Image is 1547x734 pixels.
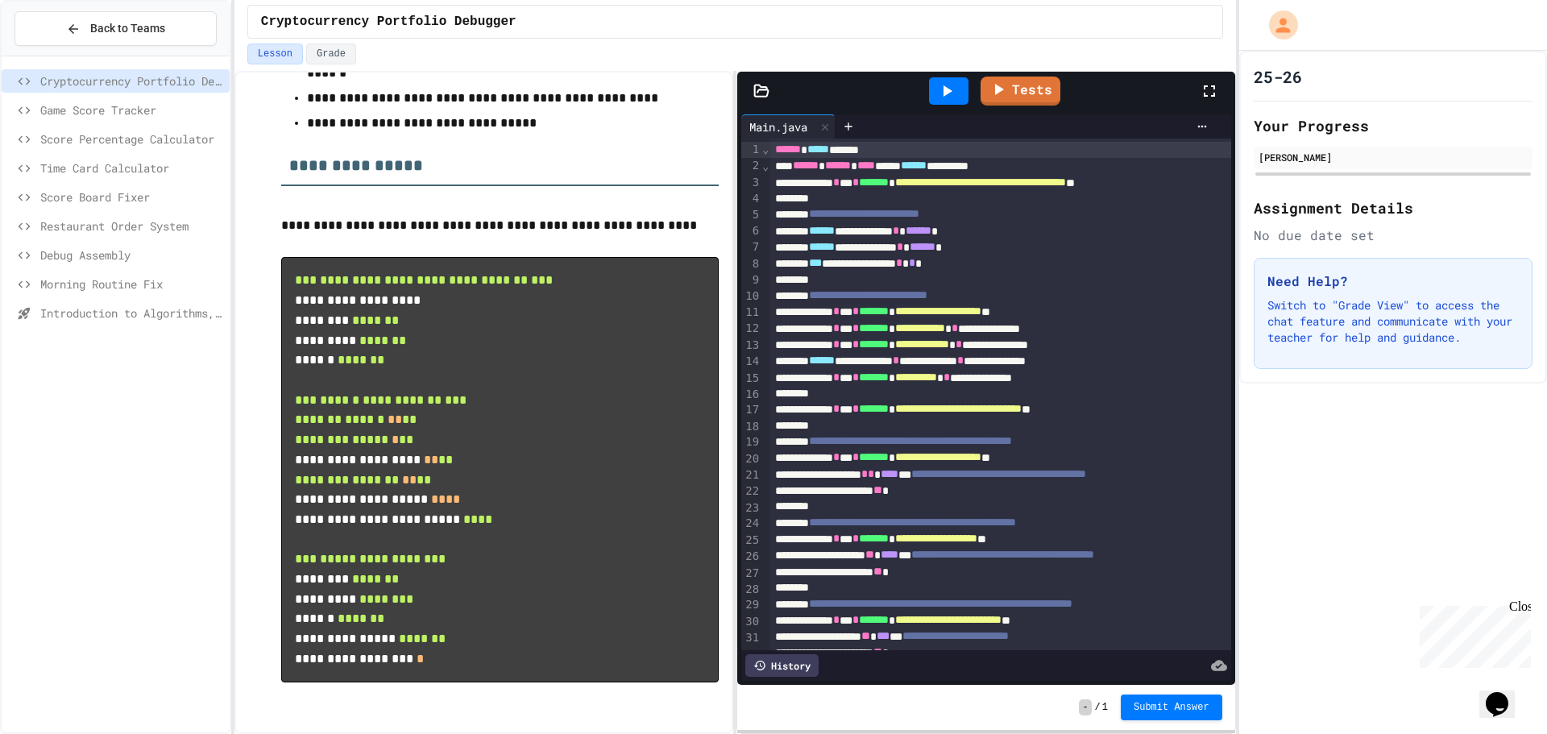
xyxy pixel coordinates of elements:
div: 11 [741,305,761,321]
span: Score Percentage Calculator [40,131,223,147]
div: 9 [741,272,761,288]
div: 17 [741,402,761,418]
div: 30 [741,614,761,630]
a: Tests [981,77,1060,106]
div: 19 [741,434,761,450]
div: 22 [741,483,761,500]
h2: Your Progress [1254,114,1532,137]
div: 28 [741,582,761,598]
p: Switch to "Grade View" to access the chat feature and communicate with your teacher for help and ... [1267,297,1519,346]
div: 7 [741,239,761,255]
div: 14 [741,354,761,370]
div: No due date set [1254,226,1532,245]
div: 8 [741,256,761,272]
div: 1 [741,142,761,158]
div: 24 [741,516,761,532]
button: Back to Teams [15,11,217,46]
iframe: chat widget [1413,599,1531,668]
div: My Account [1252,6,1302,44]
button: Submit Answer [1121,695,1222,720]
span: Back to Teams [90,20,165,37]
div: 26 [741,549,761,565]
span: Debug Assembly [40,247,223,263]
span: Fold line [761,143,769,156]
span: 1 [1102,701,1108,714]
div: [PERSON_NAME] [1259,150,1528,164]
div: 32 [741,647,761,663]
span: Score Board Fixer [40,189,223,205]
div: 18 [741,419,761,435]
h2: Assignment Details [1254,197,1532,219]
div: 20 [741,451,761,467]
div: History [745,654,819,677]
div: 29 [741,597,761,613]
div: Chat with us now!Close [6,6,111,102]
span: Morning Routine Fix [40,276,223,292]
span: Submit Answer [1134,701,1209,714]
span: Restaurant Order System [40,218,223,234]
div: Main.java [741,118,815,135]
div: 25 [741,533,761,549]
span: Introduction to Algorithms, Programming, and Compilers [40,305,223,321]
span: Fold line [761,160,769,172]
div: 12 [741,321,761,337]
h1: 25-26 [1254,65,1302,88]
div: 31 [741,630,761,646]
div: 2 [741,158,761,174]
iframe: chat widget [1479,670,1531,718]
span: Cryptocurrency Portfolio Debugger [261,12,516,31]
span: Game Score Tracker [40,102,223,118]
div: Main.java [741,114,836,139]
div: 4 [741,191,761,207]
span: Time Card Calculator [40,160,223,176]
span: / [1095,701,1101,714]
button: Lesson [247,44,303,64]
div: 27 [741,566,761,582]
div: 5 [741,207,761,223]
div: 10 [741,288,761,305]
div: 6 [741,223,761,239]
div: 23 [741,500,761,516]
div: 21 [741,467,761,483]
div: 3 [741,175,761,191]
span: Cryptocurrency Portfolio Debugger [40,73,223,89]
span: - [1079,699,1091,715]
h3: Need Help? [1267,272,1519,291]
div: 13 [741,338,761,354]
button: Grade [306,44,356,64]
div: 15 [741,371,761,387]
div: 16 [741,387,761,403]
